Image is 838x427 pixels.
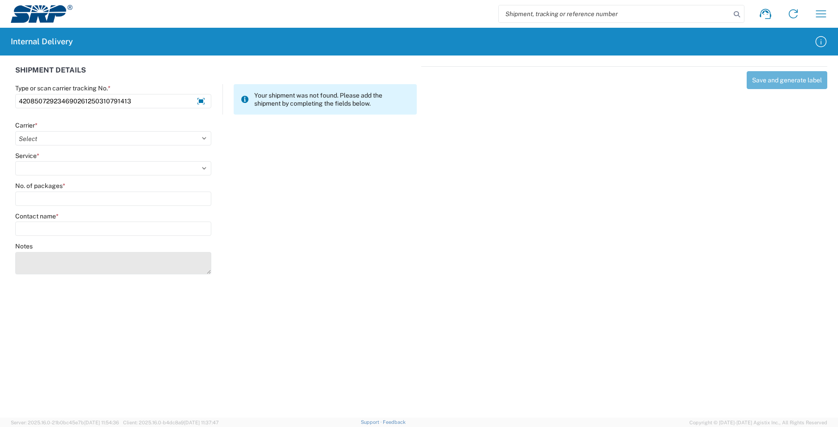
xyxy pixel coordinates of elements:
[15,182,65,190] label: No. of packages
[84,420,119,425] span: [DATE] 11:54:36
[254,91,410,107] span: Your shipment was not found. Please add the shipment by completing the fields below.
[11,420,119,425] span: Server: 2025.16.0-21b0bc45e7b
[383,419,406,425] a: Feedback
[184,420,219,425] span: [DATE] 11:37:47
[11,5,73,23] img: srp
[499,5,731,22] input: Shipment, tracking or reference number
[11,36,73,47] h2: Internal Delivery
[689,418,827,427] span: Copyright © [DATE]-[DATE] Agistix Inc., All Rights Reserved
[15,121,38,129] label: Carrier
[15,212,59,220] label: Contact name
[15,242,33,250] label: Notes
[15,84,111,92] label: Type or scan carrier tracking No.
[15,152,39,160] label: Service
[361,419,383,425] a: Support
[15,66,417,84] div: SHIPMENT DETAILS
[123,420,219,425] span: Client: 2025.16.0-b4dc8a9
